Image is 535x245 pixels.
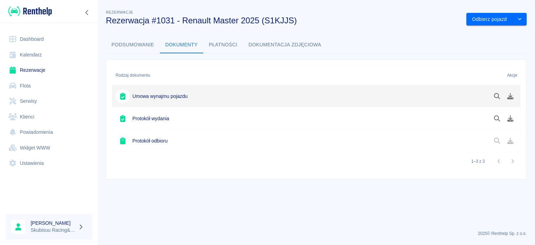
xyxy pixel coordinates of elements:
a: Serwisy [6,93,92,109]
a: Powiadomienia [6,124,92,140]
button: Pobierz dokument [504,90,517,102]
button: Podgląd dokumentu [490,113,504,124]
button: drop-down [513,13,527,26]
h6: Protokół wydania [132,115,169,122]
img: Renthelp logo [8,6,52,17]
button: Podsumowanie [106,37,160,53]
a: Flota [6,78,92,94]
button: Odbierz pojazd [466,13,513,26]
div: Rodzaj dokumentu [112,66,480,85]
button: Pobierz dokument [504,113,517,124]
h6: [PERSON_NAME] [31,220,75,227]
span: Rezerwacje [106,10,133,14]
a: Kalendarz [6,47,92,63]
a: Widget WWW [6,140,92,156]
div: Rodzaj dokumentu [116,66,150,85]
p: 2025 © Renthelp Sp. z o.o. [106,230,527,237]
a: Dashboard [6,31,92,47]
button: Dokumentacja zdjęciowa [243,37,327,53]
button: Dokumenty [160,37,203,53]
a: Ustawienia [6,155,92,171]
h6: Protokół odbioru [132,137,168,144]
a: Rezerwacje [6,62,92,78]
h3: Rezerwacja #1031 - Renault Master 2025 (S1KJJS) [106,16,461,25]
div: Akcje [480,66,521,85]
h6: Umowa wynajmu pojazdu [132,93,187,100]
div: Akcje [507,66,517,85]
p: 1–3 z 3 [471,158,485,164]
button: Podgląd dokumentu [490,90,504,102]
button: Płatności [203,37,243,53]
p: Skubisuu Racing&Rent [31,227,75,234]
a: Renthelp logo [6,6,52,17]
button: Zwiń nawigację [82,8,92,17]
a: Klienci [6,109,92,125]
